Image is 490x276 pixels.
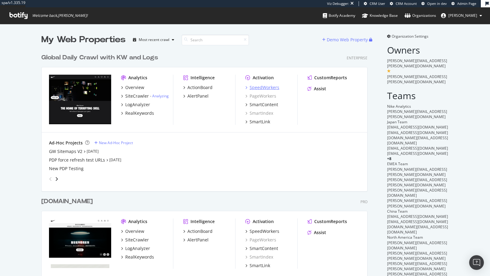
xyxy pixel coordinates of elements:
button: [PERSON_NAME] [436,11,487,21]
div: SiteCrawler [125,93,149,99]
span: connor [448,13,477,18]
div: Global Daily Crawl with KW and Logs [41,53,158,62]
a: Assist [307,229,326,236]
span: CRM Account [396,1,417,6]
a: Analyzing [152,93,169,99]
span: [PERSON_NAME][EMAIL_ADDRESS][PERSON_NAME][DOMAIN_NAME] [387,58,447,69]
a: CRM User [364,1,385,6]
img: nike.com.cn [49,218,111,268]
div: Most recent crawl [139,38,169,42]
div: SpeedWorkers [250,228,279,234]
div: ActionBoard [187,228,213,234]
a: CustomReports [307,75,347,81]
a: [DOMAIN_NAME] [41,197,95,206]
span: [PERSON_NAME][EMAIL_ADDRESS][PERSON_NAME][DOMAIN_NAME] [387,109,447,119]
span: [EMAIL_ADDRESS][DOMAIN_NAME] [387,219,448,224]
a: New Ad-Hoc Project [94,140,133,145]
a: SiteCrawler- Analyzing [121,93,169,99]
span: [PERSON_NAME][EMAIL_ADDRESS][DOMAIN_NAME] [387,188,447,198]
a: SmartLink [245,119,270,125]
div: SiteCrawler [125,237,149,243]
div: angle-right [55,176,59,182]
div: SmartContent [250,102,278,108]
a: SmartIndex [245,110,273,116]
div: SmartLink [250,119,270,125]
div: Intelligence [190,75,215,81]
div: SpeedWorkers [250,84,279,91]
img: nike.com [49,75,111,124]
span: Welcome back, [PERSON_NAME] ! [32,13,88,18]
span: [DOMAIN_NAME][EMAIL_ADDRESS][DOMAIN_NAME] [387,224,448,235]
div: - [150,93,169,99]
span: [PERSON_NAME][EMAIL_ADDRESS][PERSON_NAME][DOMAIN_NAME] [387,177,447,188]
a: Knowledge Base [362,7,398,24]
div: North America Team [387,235,449,240]
a: CustomReports [307,218,347,225]
a: LogAnalyzer [121,245,150,252]
a: GW Sitemaps V2 [49,148,82,155]
a: PDP force refresh test URLs [49,157,105,163]
span: [PERSON_NAME][EMAIL_ADDRESS][PERSON_NAME][DOMAIN_NAME] [387,251,447,261]
a: Admin Page [451,1,476,6]
span: [EMAIL_ADDRESS][DOMAIN_NAME] [387,151,448,156]
div: LogAnalyzer [125,102,150,108]
div: Knowledge Base [362,13,398,19]
span: [PERSON_NAME][EMAIL_ADDRESS][PERSON_NAME][DOMAIN_NAME] [387,198,447,208]
div: Assist [314,86,326,92]
a: SpeedWorkers [245,84,279,91]
span: [PERSON_NAME][EMAIL_ADDRESS][PERSON_NAME][DOMAIN_NAME] [387,74,447,84]
div: Intelligence [190,218,215,225]
span: Open in dev [427,1,447,6]
span: CRM User [370,1,385,6]
span: [EMAIL_ADDRESS][DOMAIN_NAME] [387,130,448,135]
div: LogAnalyzer [125,245,150,252]
div: [DOMAIN_NAME] [41,197,93,206]
div: angle-left [47,174,55,184]
a: PageWorkers [245,237,276,243]
div: Activation [253,75,274,81]
div: Activation [253,218,274,225]
button: Most recent crawl [130,35,177,45]
span: [DOMAIN_NAME][EMAIL_ADDRESS][DOMAIN_NAME] [387,135,448,146]
a: Botify Academy [323,7,355,24]
div: RealKeywords [125,254,154,260]
div: Enterprise [347,55,367,61]
div: Ad-Hoc Projects [49,140,83,146]
span: Organization Settings [392,34,428,39]
div: Assist [314,229,326,236]
a: AlertPanel [183,237,209,243]
a: SmartContent [245,102,278,108]
div: RealKeywords [125,110,154,116]
a: RealKeywords [121,110,154,116]
h2: Owners [387,45,449,55]
a: LogAnalyzer [121,102,150,108]
a: Overview [121,84,144,91]
a: Organizations [405,7,436,24]
div: PageWorkers [245,93,276,99]
a: AlertPanel [183,93,209,99]
a: SmartIndex [245,254,273,260]
div: Viz Debugger: [327,1,349,6]
a: Global Daily Crawl with KW and Logs [41,53,160,62]
span: Admin Page [457,1,476,6]
div: Pro [360,199,367,204]
div: SmartContent [250,245,278,252]
div: Overview [125,228,144,234]
span: [PERSON_NAME][EMAIL_ADDRESS][PERSON_NAME][DOMAIN_NAME] [387,167,447,177]
span: [EMAIL_ADDRESS][DOMAIN_NAME] [387,146,448,151]
div: SmartLink [250,263,270,269]
div: CustomReports [314,218,347,225]
div: CustomReports [314,75,347,81]
div: Analytics [128,75,147,81]
a: SpeedWorkers [245,228,279,234]
a: New PDP Testing [49,166,84,172]
button: Demo Web Property [322,35,369,45]
a: RealKeywords [121,254,154,260]
span: [EMAIL_ADDRESS][DOMAIN_NAME] [387,125,448,130]
div: Demo Web Property [327,37,368,43]
div: AlertPanel [187,93,209,99]
div: AlertPanel [187,237,209,243]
